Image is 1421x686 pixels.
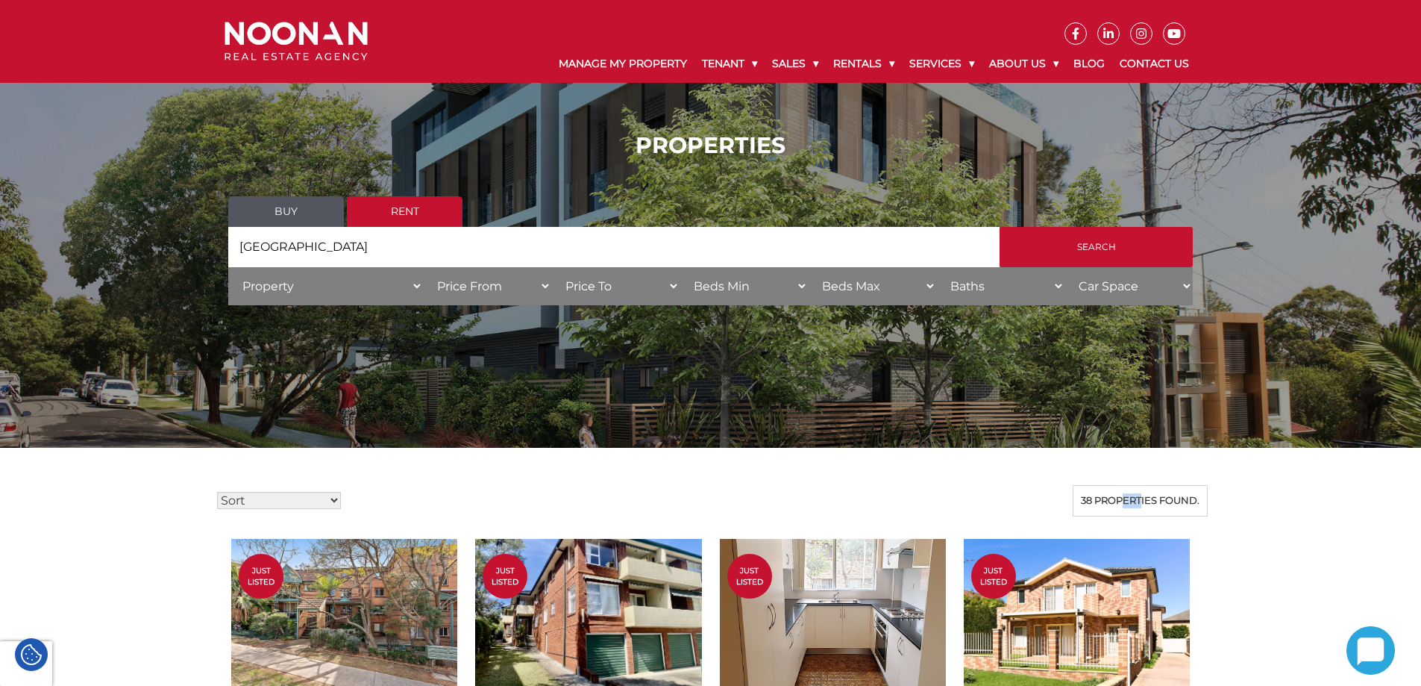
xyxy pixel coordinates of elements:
[1066,45,1112,83] a: Blog
[902,45,982,83] a: Services
[228,132,1193,159] h1: PROPERTIES
[228,227,1000,267] input: Search by suburb, postcode or area
[1073,485,1208,517] div: 38 properties found.
[225,22,368,61] img: Noonan Real Estate Agency
[694,45,765,83] a: Tenant
[982,45,1066,83] a: About Us
[347,196,462,227] a: Rent
[971,565,1016,587] span: Just Listed
[239,565,283,587] span: Just Listed
[551,45,694,83] a: Manage My Property
[1000,227,1193,267] input: Search
[1112,45,1196,83] a: Contact Us
[217,492,341,509] select: Sort Listings
[228,196,344,227] a: Buy
[826,45,902,83] a: Rentals
[483,565,527,587] span: Just Listed
[765,45,826,83] a: Sales
[727,565,772,587] span: Just Listed
[15,638,48,671] div: Cookie Settings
